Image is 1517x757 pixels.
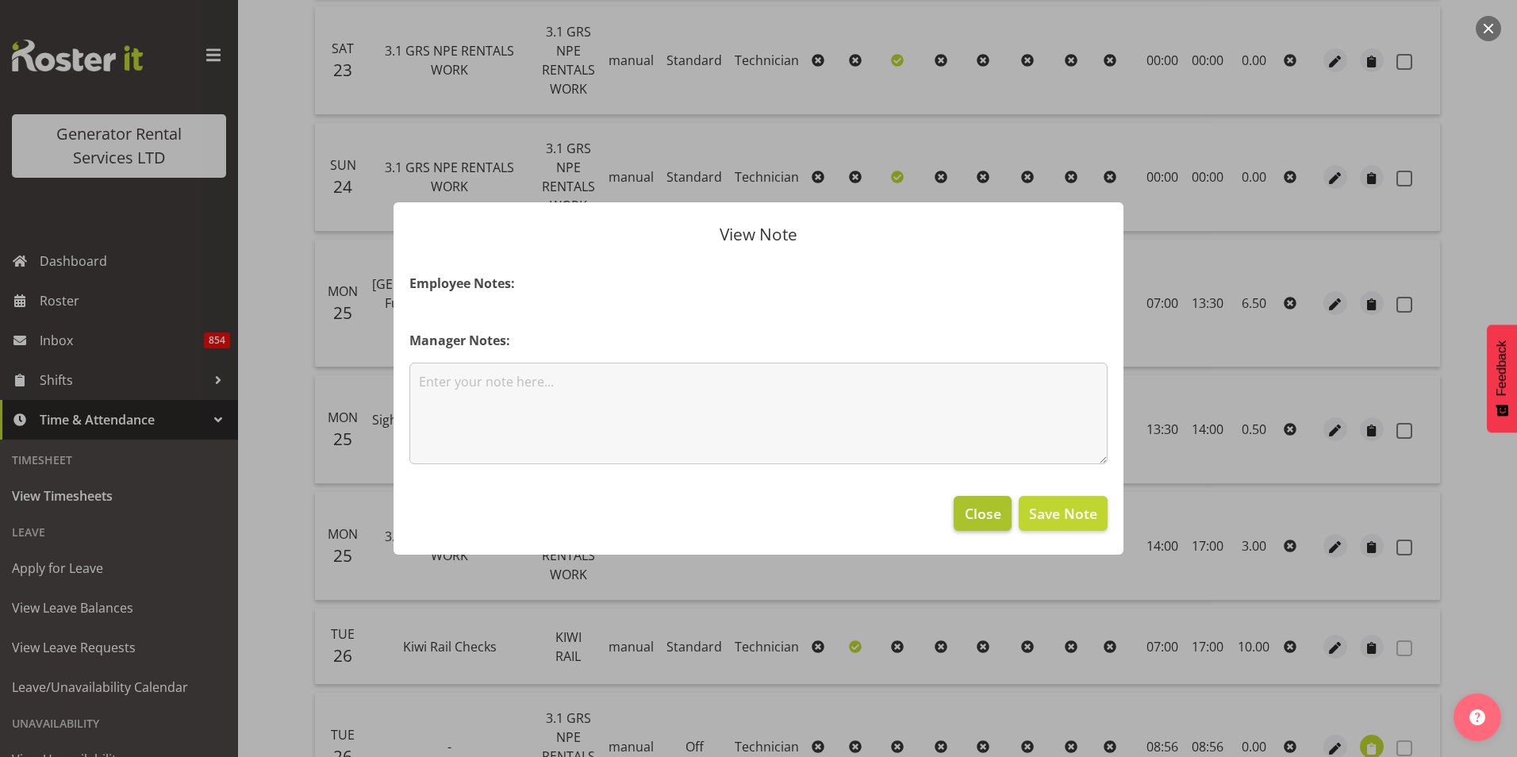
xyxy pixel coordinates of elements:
[409,331,1108,350] h4: Manager Notes:
[1487,325,1517,432] button: Feedback - Show survey
[1495,340,1509,396] span: Feedback
[1029,503,1097,524] span: Save Note
[409,226,1108,243] p: View Note
[954,496,1011,531] button: Close
[1469,709,1485,725] img: help-xxl-2.png
[409,274,1108,293] h4: Employee Notes:
[965,503,1001,524] span: Close
[1019,496,1108,531] button: Save Note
